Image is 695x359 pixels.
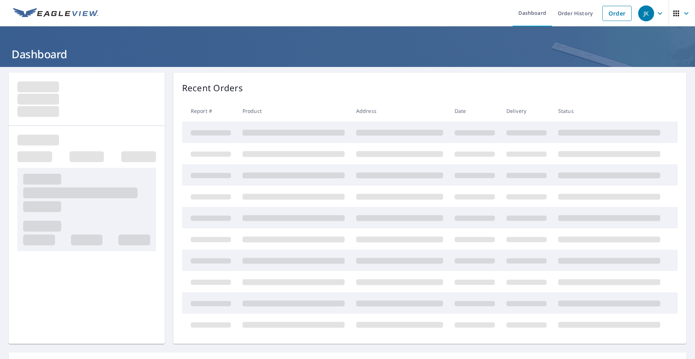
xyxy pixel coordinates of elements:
div: JK [638,5,654,21]
th: Report # [182,100,237,122]
a: Order [602,6,632,21]
p: Recent Orders [182,81,243,94]
th: Address [350,100,449,122]
h1: Dashboard [9,47,686,62]
th: Delivery [501,100,552,122]
img: EV Logo [13,8,98,19]
th: Date [449,100,501,122]
th: Product [237,100,350,122]
th: Status [552,100,666,122]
